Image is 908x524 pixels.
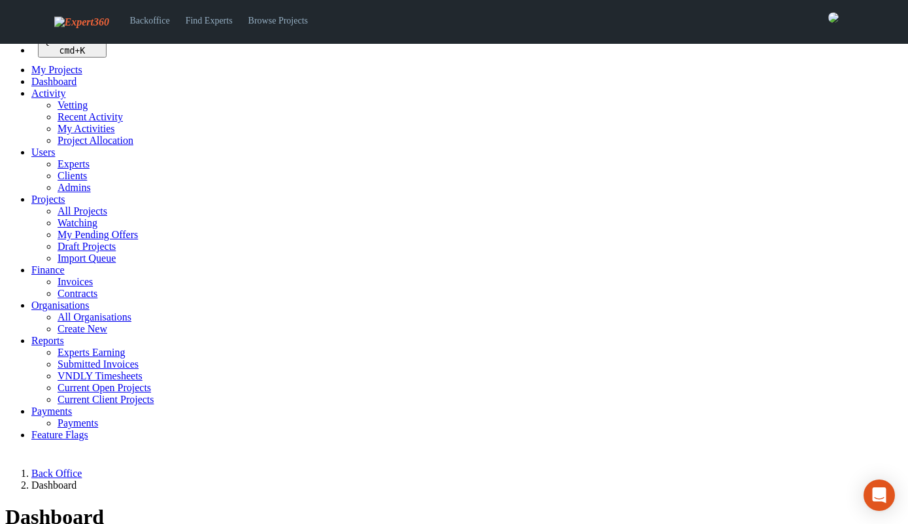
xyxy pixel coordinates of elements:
kbd: K [80,46,85,56]
a: Admins [58,182,91,193]
a: Current Client Projects [58,394,154,405]
a: Watching [58,217,97,228]
a: Finance [31,264,65,275]
a: Activity [31,88,65,99]
a: Projects [31,194,65,205]
a: Draft Projects [58,241,116,252]
a: Create New [58,323,107,334]
div: + [43,46,101,56]
a: All Projects [58,205,107,217]
a: Import Queue [58,253,116,264]
a: My Projects [31,64,82,75]
a: Clients [58,170,87,181]
img: Expert360 [54,16,109,28]
a: Current Open Projects [58,382,151,393]
li: Dashboard [31,480,903,491]
a: My Activities [58,123,115,134]
a: Experts Earning [58,347,126,358]
img: 0421c9a1-ac87-4857-a63f-b59ed7722763-normal.jpeg [828,12,839,23]
a: Users [31,147,55,158]
a: Feature Flags [31,429,88,440]
a: Dashboard [31,76,76,87]
a: Payments [31,406,72,417]
div: Open Intercom Messenger [864,480,895,511]
a: Recent Activity [58,111,123,122]
a: Contracts [58,288,97,299]
button: Quick search... cmd+K [38,34,107,58]
a: My Pending Offers [58,229,138,240]
a: Payments [58,417,98,428]
a: Reports [31,335,64,346]
kbd: cmd [59,46,75,56]
a: Experts [58,158,90,169]
a: VNDLY Timesheets [58,370,143,381]
a: Back Office [31,468,82,479]
a: All Organisations [58,311,131,323]
a: Submitted Invoices [58,358,139,370]
a: Vetting [58,99,88,111]
a: Invoices [58,276,93,287]
a: Project Allocation [58,135,133,146]
a: Organisations [31,300,90,311]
